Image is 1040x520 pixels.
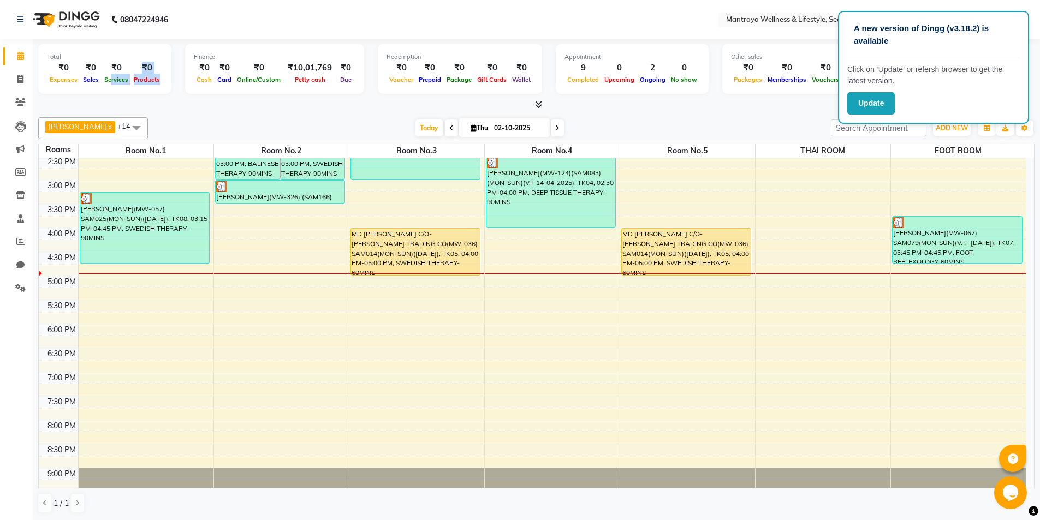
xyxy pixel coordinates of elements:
[994,476,1029,509] iframe: chat widget
[79,144,213,158] span: Room no.1
[194,52,355,62] div: Finance
[847,64,1020,87] p: Click on ‘Update’ or refersh browser to get the latest version.
[45,252,78,264] div: 4:30 PM
[491,120,545,136] input: 2025-10-02
[637,76,668,83] span: Ongoing
[731,52,908,62] div: Other sales
[45,228,78,240] div: 4:00 PM
[485,144,620,158] span: Room no.4
[756,144,890,158] span: THAI ROOM
[474,62,509,74] div: ₹0
[416,76,444,83] span: Prepaid
[45,468,78,480] div: 9:00 PM
[80,76,102,83] span: Sales
[468,124,491,132] span: Thu
[765,62,809,74] div: ₹0
[80,193,210,263] div: [PERSON_NAME](MW-057) SAM025(MON-SUN)([DATE]), TK08, 03:15 PM-04:45 PM, SWEDISH THERAPY-90MINS
[102,76,131,83] span: Services
[234,62,283,74] div: ₹0
[47,62,80,74] div: ₹0
[45,420,78,432] div: 8:00 PM
[45,276,78,288] div: 5:00 PM
[336,62,355,74] div: ₹0
[215,76,234,83] span: Card
[620,144,755,158] span: Room no.5
[602,76,637,83] span: Upcoming
[120,4,168,35] b: 08047224946
[731,62,765,74] div: ₹0
[602,62,637,74] div: 0
[45,180,78,192] div: 3:00 PM
[831,119,926,136] input: Search Appointment
[47,76,80,83] span: Expenses
[45,156,78,168] div: 2:30 PM
[102,62,131,74] div: ₹0
[45,396,78,408] div: 7:30 PM
[486,157,616,227] div: [PERSON_NAME](MW-124)(SAM083) (MON-SUN)(V.T-14-04-2025), TK04, 02:30 PM-04:00 PM, DEEP TISSUE THE...
[668,62,700,74] div: 0
[39,144,78,156] div: Rooms
[936,124,968,132] span: ADD NEW
[564,62,602,74] div: 9
[387,62,416,74] div: ₹0
[216,181,345,203] div: [PERSON_NAME](MW-326) (SAM166)(V.T-21-09-26), TK01, 03:00 PM-03:30 PM, JACUZZI BATH-30MINS
[891,144,1026,158] span: FOOT ROOM
[45,204,78,216] div: 3:30 PM
[854,22,1013,47] p: A new version of Dingg (v3.18.2) is available
[847,92,895,115] button: Update
[117,122,139,130] span: +14
[387,52,533,62] div: Redemption
[637,62,668,74] div: 2
[283,62,336,74] div: ₹10,01,769
[107,122,112,131] a: x
[933,121,971,136] button: ADD NEW
[54,498,69,509] span: 1 / 1
[564,52,700,62] div: Appointment
[45,348,78,360] div: 6:30 PM
[131,76,163,83] span: Products
[509,62,533,74] div: ₹0
[509,76,533,83] span: Wallet
[28,4,103,35] img: logo
[349,144,484,158] span: Room no.3
[337,76,354,83] span: Due
[351,229,480,275] div: MD [PERSON_NAME] C/O-[PERSON_NAME] TRADING CO(MW-036) SAM014(MON-SUN)([DATE]), TK05, 04:00 PM-05:...
[292,76,328,83] span: Petty cash
[893,217,1022,263] div: [PERSON_NAME](MW-067) SAM079(MON-SUN)(V.T.- [DATE]), TK07, 03:45 PM-04:45 PM, FOOT REFLEXOLOGY-60...
[444,62,474,74] div: ₹0
[415,119,443,136] span: Today
[45,444,78,456] div: 8:30 PM
[731,76,765,83] span: Packages
[47,52,163,62] div: Total
[387,76,416,83] span: Voucher
[622,229,751,275] div: MD [PERSON_NAME] C/O-[PERSON_NAME] TRADING CO(MW-036) SAM014(MON-SUN)([DATE]), TK05, 04:00 PM-05:...
[765,76,809,83] span: Memberships
[49,122,107,131] span: [PERSON_NAME]
[809,62,842,74] div: ₹0
[215,62,234,74] div: ₹0
[668,76,700,83] span: No show
[45,372,78,384] div: 7:00 PM
[234,76,283,83] span: Online/Custom
[45,300,78,312] div: 5:30 PM
[474,76,509,83] span: Gift Cards
[45,324,78,336] div: 6:00 PM
[416,62,444,74] div: ₹0
[131,62,163,74] div: ₹0
[194,76,215,83] span: Cash
[214,144,349,158] span: Room no.2
[564,76,602,83] span: Completed
[444,76,474,83] span: Package
[194,62,215,74] div: ₹0
[809,76,842,83] span: Vouchers
[80,62,102,74] div: ₹0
